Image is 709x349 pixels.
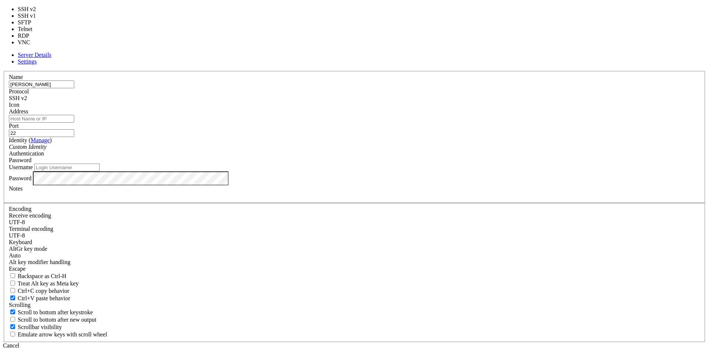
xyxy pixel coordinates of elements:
[9,185,23,192] label: Notes
[10,309,15,314] input: Scroll to bottom after keystroke
[9,295,70,301] label: Ctrl+V pastes if true, sends ^V to host if false. Ctrl+Shift+V sends ^V to host if true, pastes i...
[9,266,25,272] span: Escape
[9,164,33,170] label: Username
[10,288,15,293] input: Ctrl+C copy behavior
[18,6,45,13] li: SSH v2
[9,115,74,123] input: Host Name or IP
[18,13,45,19] li: SSH v1
[9,144,47,150] i: Custom Identity
[10,332,15,336] input: Emulate arrow keys with scroll wheel
[9,252,700,259] div: Auto
[9,157,700,164] div: Password
[9,219,25,225] span: UTF-8
[9,206,31,212] label: Encoding
[9,259,71,265] label: Controls how the Alt key is handled. Escape: Send an ESC prefix. 8-Bit: Add 128 to the typed char...
[10,281,15,285] input: Treat Alt key as Meta key
[18,58,37,65] a: Settings
[9,246,47,252] label: Set the expected encoding for data received from the host. If the encodings do not match, visual ...
[9,88,29,95] label: Protocol
[18,32,45,39] li: RDP
[18,309,93,315] span: Scroll to bottom after keystroke
[9,212,51,219] label: Set the expected encoding for data received from the host. If the encodings do not match, visual ...
[9,331,107,338] label: When using the alternative screen buffer, and DECCKM (Application Cursor Keys) is active, mouse w...
[9,252,21,259] span: Auto
[9,137,52,143] label: Identity
[9,226,53,232] label: The default terminal encoding. ISO-2022 enables character map translations (like graphics maps). ...
[10,324,15,329] input: Scrollbar visibility
[18,280,79,287] span: Treat Alt key as Meta key
[18,324,62,330] span: Scrollbar visibility
[18,288,69,294] span: Ctrl+C copy behavior
[9,157,31,163] span: Password
[9,324,62,330] label: The vertical scrollbar mode.
[18,295,70,301] span: Ctrl+V paste behavior
[9,108,28,114] label: Address
[9,266,700,272] div: Escape
[9,219,700,226] div: UTF-8
[9,81,74,88] input: Server Name
[9,232,700,239] div: UTF-8
[9,239,32,245] label: Keyboard
[9,150,44,157] label: Authentication
[9,175,31,181] label: Password
[9,123,19,129] label: Port
[18,273,66,279] span: Backspace as Ctrl-H
[9,74,23,80] label: Name
[31,137,50,143] a: Manage
[9,129,74,137] input: Port Number
[34,164,100,171] input: Login Username
[18,52,51,58] a: Server Details
[9,95,27,101] span: SSH v2
[18,26,45,32] li: Telnet
[29,137,52,143] span: ( )
[10,317,15,322] input: Scroll to bottom after new output
[9,309,93,315] label: Whether to scroll to the bottom on any keystroke.
[9,102,19,108] label: Icon
[18,317,96,323] span: Scroll to bottom after new output
[9,273,66,279] label: If true, the backspace should send BS ('\x08', aka ^H). Otherwise the backspace key should send '...
[9,288,69,294] label: Ctrl-C copies if true, send ^C to host if false. Ctrl-Shift-C sends ^C to host if true, copies if...
[9,232,25,239] span: UTF-8
[18,39,45,46] li: VNC
[18,331,107,338] span: Emulate arrow keys with scroll wheel
[9,317,96,323] label: Scroll to bottom after new output.
[18,19,45,26] li: SFTP
[9,302,31,308] label: Scrolling
[9,144,700,150] div: Custom Identity
[3,342,706,349] div: Cancel
[10,295,15,300] input: Ctrl+V paste behavior
[10,273,15,278] input: Backspace as Ctrl-H
[9,280,79,287] label: Whether the Alt key acts as a Meta key or as a distinct Alt key.
[9,95,700,102] div: SSH v2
